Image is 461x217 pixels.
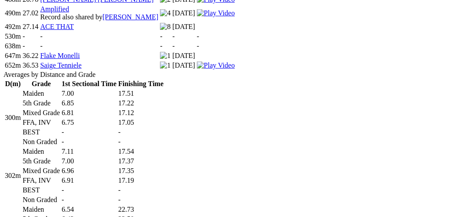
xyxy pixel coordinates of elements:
[40,32,159,41] td: -
[4,42,21,51] td: 638m
[61,137,117,146] td: -
[22,157,60,166] td: 5th Grade
[22,108,60,117] td: Mixed Grade
[61,147,117,156] td: 7.11
[160,9,171,17] img: 4
[172,52,195,59] text: [DATE]
[4,32,21,41] td: 530m
[61,176,117,185] td: 6.91
[196,32,235,41] td: -
[40,52,80,59] a: Flake Monelli
[4,61,21,70] td: 652m
[40,42,159,51] td: -
[118,128,164,137] td: -
[61,205,117,214] td: 6.54
[197,9,235,17] a: View replay
[61,195,117,204] td: -
[22,99,60,108] td: 5th Grade
[22,80,60,88] th: Grade
[196,42,235,51] td: -
[197,9,235,17] img: Play Video
[40,5,69,13] a: Amplified
[118,166,164,175] td: 17.35
[22,147,60,156] td: Maiden
[22,61,38,69] text: 36.53
[40,61,81,69] a: Saige Tenniele
[61,80,117,88] th: 1st Sectional Time
[118,195,164,204] td: -
[172,23,195,30] text: [DATE]
[172,42,196,51] td: -
[160,32,171,41] td: -
[172,9,195,17] text: [DATE]
[160,42,171,51] td: -
[118,157,164,166] td: 17.37
[40,23,74,30] a: ACE THAT
[61,128,117,137] td: -
[61,99,117,108] td: 6.85
[160,23,171,31] img: 8
[22,89,60,98] td: Maiden
[118,80,164,88] th: Finishing Time
[4,51,21,60] td: 647m
[118,147,164,156] td: 17.54
[22,42,39,51] td: -
[4,71,457,79] div: Averages by Distance and Grade
[118,176,164,185] td: 17.19
[22,176,60,185] td: FFA, INV
[160,61,171,69] img: 1
[118,118,164,127] td: 17.05
[4,22,21,31] td: 492m
[22,128,60,137] td: BEST
[160,52,171,60] img: 1
[172,61,195,69] text: [DATE]
[118,89,164,98] td: 17.51
[4,147,21,204] td: 302m
[197,61,235,69] img: Play Video
[22,166,60,175] td: Mixed Grade
[118,137,164,146] td: -
[61,108,117,117] td: 6.81
[197,61,235,69] a: View replay
[4,80,21,88] th: D(m)
[118,99,164,108] td: 17.22
[102,13,158,21] a: [PERSON_NAME]
[61,157,117,166] td: 7.00
[118,205,164,214] td: 22.73
[118,108,164,117] td: 17.12
[22,195,60,204] td: Non Graded
[40,13,158,21] span: Record also shared by
[4,89,21,146] td: 300m
[22,205,60,214] td: Maiden
[61,166,117,175] td: 6.96
[61,186,117,195] td: -
[172,32,196,41] td: -
[118,186,164,195] td: -
[22,186,60,195] td: BEST
[22,118,60,127] td: FFA, INV
[4,5,21,22] td: 490m
[22,23,38,30] text: 27.14
[61,118,117,127] td: 6.75
[61,89,117,98] td: 7.00
[22,137,60,146] td: Non Graded
[22,32,39,41] td: -
[22,9,38,17] text: 27.02
[22,52,38,59] text: 36.22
